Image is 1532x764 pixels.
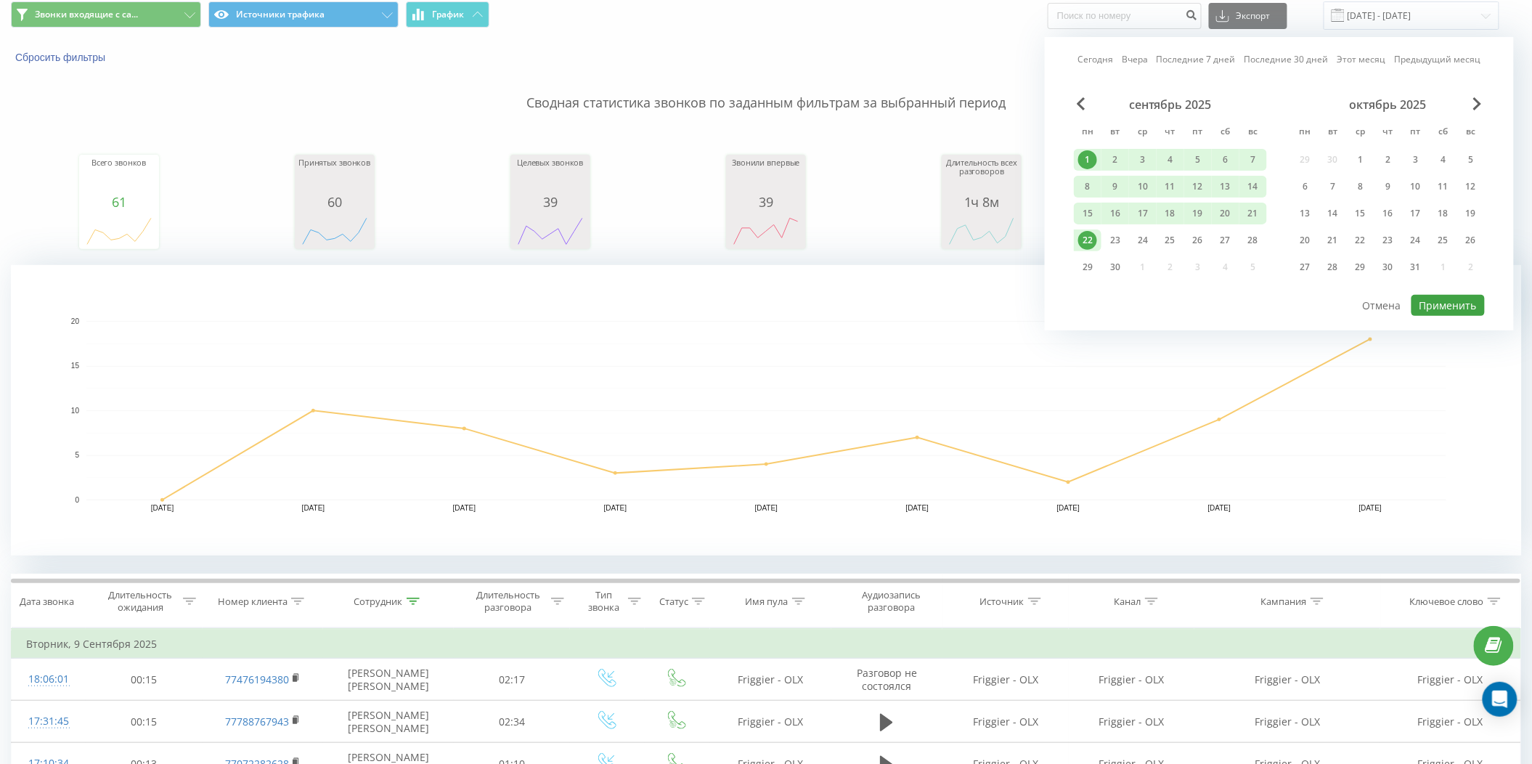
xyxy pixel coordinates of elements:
div: Кампания [1261,596,1307,608]
div: вт 9 сент. 2025 г. [1101,176,1129,198]
div: 25 [1161,231,1180,250]
div: Целевых звонков [514,158,587,195]
div: вс 12 окт. 2025 г. [1457,176,1485,198]
div: 13 [1216,177,1235,196]
div: 30 [1379,258,1398,277]
div: вт 14 окт. 2025 г. [1319,203,1347,224]
div: 1ч 8м [945,195,1018,209]
td: Friggier - OLX [1194,701,1381,743]
div: вс 28 сент. 2025 г. [1239,229,1267,251]
div: пн 27 окт. 2025 г. [1292,256,1319,278]
button: Экспорт [1209,3,1287,29]
div: вт 23 сент. 2025 г. [1101,229,1129,251]
text: [DATE] [151,505,174,513]
span: Разговор не состоялся [857,666,917,693]
div: 11 [1434,177,1453,196]
div: вт 16 сент. 2025 г. [1101,203,1129,224]
div: 12 [1462,177,1480,196]
div: 4 [1161,150,1180,169]
text: [DATE] [1057,505,1080,513]
div: 12 [1189,177,1207,196]
div: 23 [1379,231,1398,250]
div: 21 [1244,204,1263,223]
div: 15 [1078,204,1097,223]
div: 25 [1434,231,1453,250]
div: A chart. [11,265,1522,556]
td: Friggier - OLX [710,659,831,701]
div: 1 [1078,150,1097,169]
div: пн 8 сент. 2025 г. [1074,176,1101,198]
div: чт 2 окт. 2025 г. [1374,149,1402,171]
div: A chart. [945,209,1018,253]
div: чт 23 окт. 2025 г. [1374,229,1402,251]
div: 18:06:01 [26,665,71,694]
abbr: среда [1132,122,1154,144]
div: вт 28 окт. 2025 г. [1319,256,1347,278]
div: сентябрь 2025 [1074,97,1267,112]
button: Звонки входящие с са... [11,1,201,28]
div: Аудиозапись разговора [844,589,939,614]
div: Open Intercom Messenger [1483,682,1517,717]
text: [DATE] [453,505,476,513]
div: Тип звонка [583,589,624,614]
abbr: четверг [1160,122,1181,144]
div: пт 19 сент. 2025 г. [1184,203,1212,224]
div: вт 21 окт. 2025 г. [1319,229,1347,251]
svg: A chart. [83,209,155,253]
text: 20 [71,317,80,325]
div: сб 4 окт. 2025 г. [1430,149,1457,171]
td: Вторник, 9 Сентября 2025 [12,630,1521,659]
text: 10 [71,407,80,415]
div: Ключевое слово [1410,596,1484,608]
a: Последние 7 дней [1157,52,1236,66]
div: пн 1 сент. 2025 г. [1074,149,1101,171]
div: чт 30 окт. 2025 г. [1374,256,1402,278]
div: вс 21 сент. 2025 г. [1239,203,1267,224]
div: чт 9 окт. 2025 г. [1374,176,1402,198]
div: 6 [1296,177,1315,196]
text: 15 [71,362,80,370]
button: Источники трафика [208,1,399,28]
svg: A chart. [298,209,371,253]
div: вт 30 сент. 2025 г. [1101,256,1129,278]
div: вс 26 окт. 2025 г. [1457,229,1485,251]
div: ср 15 окт. 2025 г. [1347,203,1374,224]
div: 30 [1106,258,1125,277]
td: 00:15 [86,659,202,701]
a: 77788767943 [225,715,289,728]
div: пт 24 окт. 2025 г. [1402,229,1430,251]
div: 2 [1106,150,1125,169]
div: Принятых звонков [298,158,371,195]
div: 3 [1406,150,1425,169]
div: вт 2 сент. 2025 г. [1101,149,1129,171]
a: Предыдущий месяц [1395,52,1481,66]
div: сб 18 окт. 2025 г. [1430,203,1457,224]
abbr: пятница [1405,122,1427,144]
div: 29 [1351,258,1370,277]
p: Сводная статистика звонков по заданным фильтрам за выбранный период [11,65,1521,113]
text: [DATE] [604,505,627,513]
span: График [433,9,465,20]
div: 2 [1379,150,1398,169]
div: 14 [1324,204,1342,223]
abbr: воскресенье [1460,122,1482,144]
div: 1 [1351,150,1370,169]
div: 28 [1324,258,1342,277]
div: 21 [1324,231,1342,250]
div: 20 [1296,231,1315,250]
div: 4 [1434,150,1453,169]
div: 24 [1406,231,1425,250]
td: Friggier - OLX [1380,659,1520,701]
abbr: среда [1350,122,1372,144]
div: сб 13 сент. 2025 г. [1212,176,1239,198]
div: A chart. [514,209,587,253]
td: Friggier - OLX [1194,659,1381,701]
div: Статус [659,596,688,608]
div: вс 19 окт. 2025 г. [1457,203,1485,224]
a: Последние 30 дней [1244,52,1329,66]
div: 5 [1189,150,1207,169]
div: A chart. [730,209,802,253]
abbr: четверг [1377,122,1399,144]
div: 9 [1379,177,1398,196]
